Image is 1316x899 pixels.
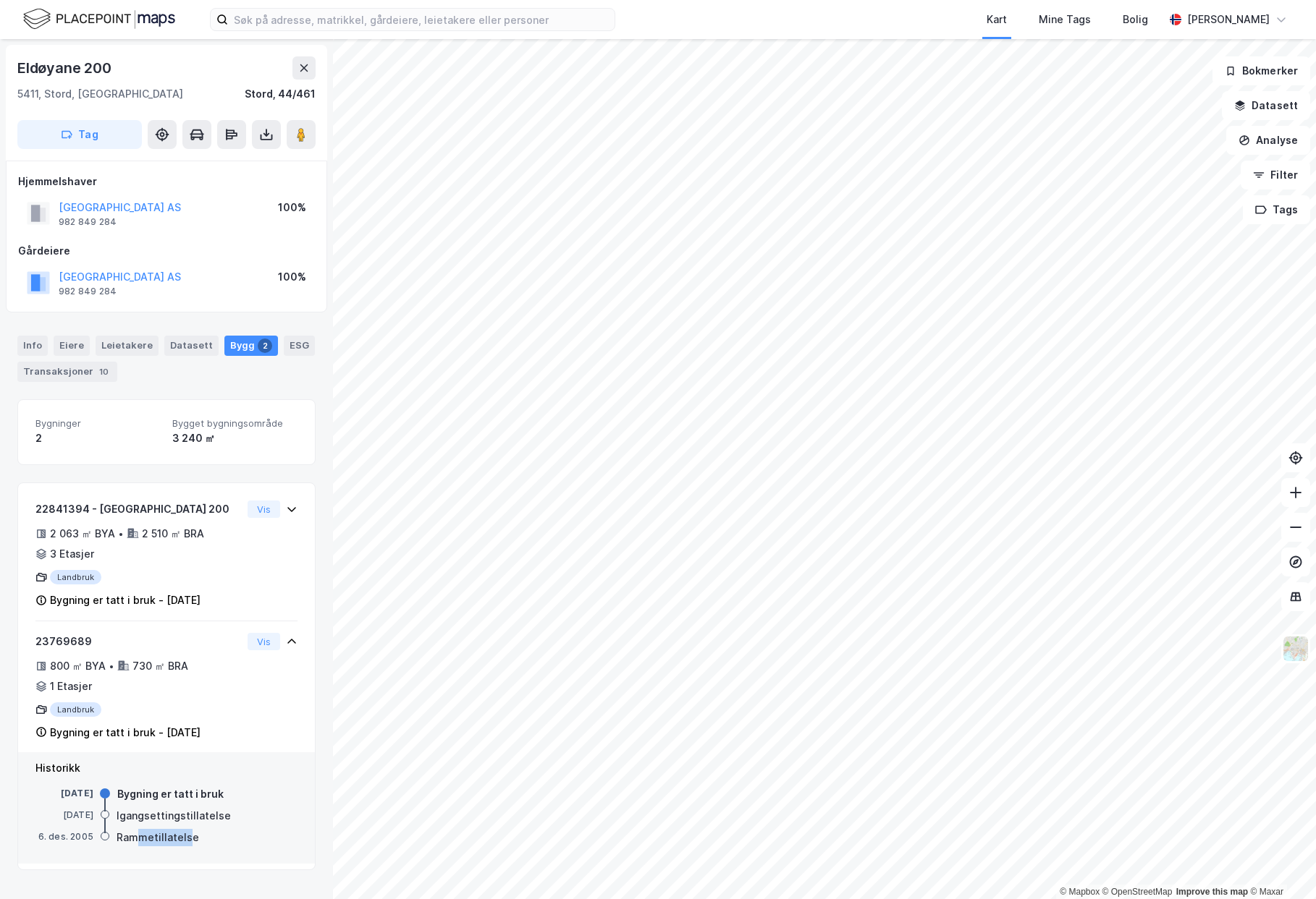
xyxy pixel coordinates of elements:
[248,633,280,650] button: Vis
[18,173,315,190] div: Hjemmelshaver
[278,199,306,216] div: 100%
[1176,887,1248,897] a: Improve this map
[1226,126,1310,155] button: Analyse
[1187,11,1270,28] div: [PERSON_NAME]
[50,678,92,695] div: 1 Etasjer
[35,500,242,518] div: 22841394 - [GEOGRAPHIC_DATA] 200
[23,7,175,32] img: logo.f888ab2527a4732fd821a326f86c7f29.svg
[17,336,48,356] div: Info
[50,657,106,675] div: 800 ㎡ BYA
[1243,195,1310,224] button: Tags
[117,807,231,825] div: Igangsettingstillatelse
[164,336,219,356] div: Datasett
[17,362,117,382] div: Transaksjoner
[35,417,161,430] span: Bygninger
[172,430,298,447] div: 3 240 ㎡
[96,336,159,356] div: Leietakere
[96,365,111,379] div: 10
[17,56,114,80] div: Eldøyane 200
[248,500,280,518] button: Vis
[1102,887,1173,897] a: OpenStreetMap
[59,286,117,297] div: 982 849 284
[35,430,161,447] div: 2
[142,525,204,542] div: 2 510 ㎡ BRA
[1241,161,1310,189] button: Filter
[35,633,242,650] div: 23769689
[50,525,115,542] div: 2 063 ㎡ BYA
[1039,11,1091,28] div: Mine Tags
[258,338,272,353] div: 2
[1212,56,1310,85] button: Bokmerker
[1244,830,1316,899] iframe: Chat Widget
[59,216,117,228] div: 982 849 284
[35,759,298,777] div: Historikk
[1123,11,1148,28] div: Bolig
[50,592,201,609] div: Bygning er tatt i bruk - [DATE]
[118,528,124,540] div: •
[132,657,188,675] div: 730 ㎡ BRA
[54,336,90,356] div: Eiere
[1282,635,1309,662] img: Z
[35,830,93,843] div: 6. des. 2005
[35,787,93,800] div: [DATE]
[284,336,315,356] div: ESG
[18,242,315,260] div: Gårdeiere
[50,545,94,563] div: 3 Etasjer
[50,724,201,741] div: Bygning er tatt i bruk - [DATE]
[109,660,114,672] div: •
[17,120,142,149] button: Tag
[987,11,1007,28] div: Kart
[117,785,224,803] div: Bygning er tatt i bruk
[224,336,278,356] div: Bygg
[17,85,183,103] div: 5411, Stord, [GEOGRAPHIC_DATA]
[228,9,615,30] input: Søk på adresse, matrikkel, gårdeiere, leietakere eller personer
[117,829,199,846] div: Rammetillatelse
[245,85,316,103] div: Stord, 44/461
[1244,830,1316,899] div: Kontrollprogram for chat
[1222,91,1310,120] button: Datasett
[1060,887,1100,897] a: Mapbox
[278,268,306,286] div: 100%
[35,809,93,822] div: [DATE]
[172,417,298,430] span: Bygget bygningsområde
